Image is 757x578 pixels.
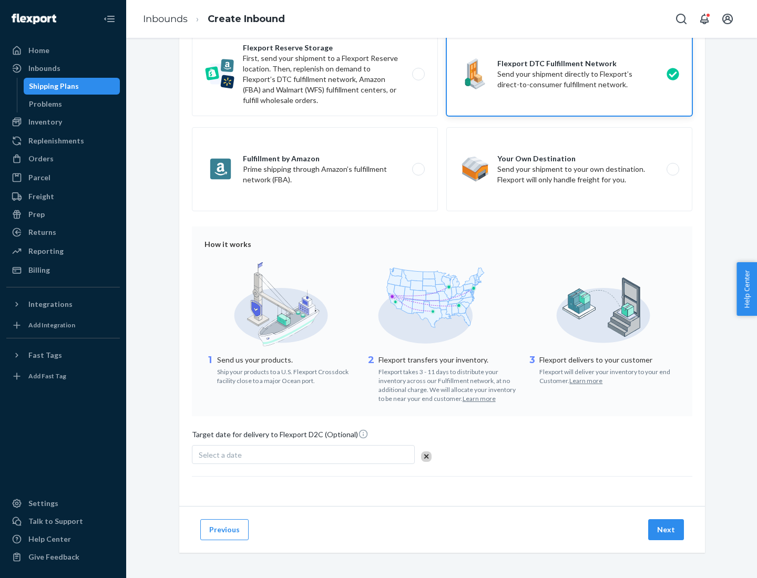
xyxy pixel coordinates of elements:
[569,376,602,385] button: Learn more
[6,113,120,130] a: Inventory
[28,153,54,164] div: Orders
[28,350,62,360] div: Fast Tags
[6,224,120,241] a: Returns
[6,42,120,59] a: Home
[28,209,45,220] div: Prep
[6,243,120,260] a: Reporting
[6,513,120,530] a: Talk to Support
[204,354,215,385] div: 1
[28,371,66,380] div: Add Fast Tag
[463,394,496,403] button: Learn more
[199,450,242,459] span: Select a date
[29,81,79,91] div: Shipping Plans
[648,519,684,540] button: Next
[6,296,120,313] button: Integrations
[24,78,120,95] a: Shipping Plans
[6,60,120,77] a: Inbounds
[378,365,519,404] div: Flexport takes 3 - 11 days to distribute your inventory across our Fulfillment network, at no add...
[143,13,188,25] a: Inbounds
[28,498,58,509] div: Settings
[6,150,120,167] a: Orders
[736,262,757,316] button: Help Center
[28,552,79,562] div: Give Feedback
[671,8,692,29] button: Open Search Box
[28,265,50,275] div: Billing
[527,354,537,385] div: 3
[539,365,680,385] div: Flexport will deliver your inventory to your end Customer.
[28,516,83,527] div: Talk to Support
[28,299,73,309] div: Integrations
[217,365,357,385] div: Ship your products to a U.S. Flexport Crossdock facility close to a major Ocean port.
[6,206,120,223] a: Prep
[717,8,738,29] button: Open account menu
[6,317,120,334] a: Add Integration
[12,14,56,24] img: Flexport logo
[217,355,357,365] p: Send us your products.
[6,368,120,385] a: Add Fast Tag
[6,169,120,186] a: Parcel
[135,4,293,35] ol: breadcrumbs
[28,246,64,256] div: Reporting
[28,136,84,146] div: Replenishments
[6,495,120,512] a: Settings
[28,172,50,183] div: Parcel
[99,8,120,29] button: Close Navigation
[28,321,75,329] div: Add Integration
[6,188,120,205] a: Freight
[366,354,376,404] div: 2
[6,549,120,565] button: Give Feedback
[28,45,49,56] div: Home
[6,262,120,278] a: Billing
[208,13,285,25] a: Create Inbound
[539,355,680,365] p: Flexport delivers to your customer
[28,117,62,127] div: Inventory
[24,96,120,112] a: Problems
[28,227,56,238] div: Returns
[378,355,519,365] p: Flexport transfers your inventory.
[28,63,60,74] div: Inbounds
[28,534,71,544] div: Help Center
[28,191,54,202] div: Freight
[29,99,62,109] div: Problems
[6,347,120,364] button: Fast Tags
[6,132,120,149] a: Replenishments
[192,429,369,444] span: Target date for delivery to Flexport D2C (Optional)
[694,8,715,29] button: Open notifications
[204,239,680,250] div: How it works
[200,519,249,540] button: Previous
[6,531,120,548] a: Help Center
